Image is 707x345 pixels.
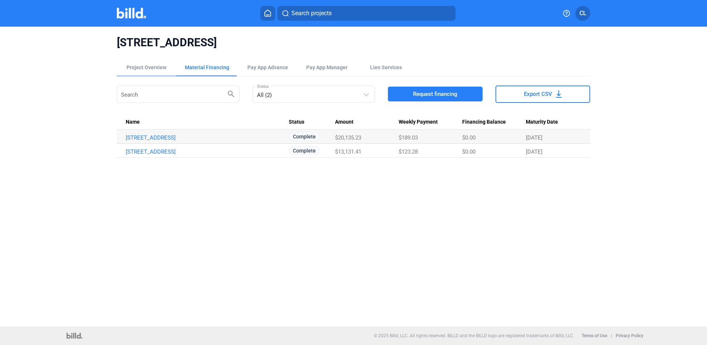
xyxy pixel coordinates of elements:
span: $123.28 [399,148,418,155]
span: Status [289,119,304,125]
b: Privacy Policy [616,333,643,338]
div: Status [289,119,335,125]
span: CL [579,9,586,18]
span: $0.00 [462,148,476,155]
button: Export CSV [495,86,590,103]
span: Complete [289,146,320,155]
div: Financing Balance [462,119,526,125]
span: Export CSV [524,90,552,98]
div: Project Overview [126,64,166,71]
span: $0.00 [462,134,476,141]
a: [STREET_ADDRESS] [126,134,289,141]
button: CL [575,6,590,21]
a: [STREET_ADDRESS] [126,148,289,155]
mat-icon: search [227,89,236,98]
span: $189.03 [399,134,418,141]
span: Pay App Manager [306,64,348,71]
span: Search projects [291,9,332,18]
button: Request financing [388,87,483,101]
button: Search projects [277,6,456,21]
span: $20,135.23 [335,134,361,141]
span: [DATE] [526,134,542,141]
img: Billd Company Logo [117,8,146,19]
b: Terms of Use [582,333,607,338]
span: $13,131.41 [335,148,361,155]
span: [STREET_ADDRESS] [117,36,590,50]
span: Amount [335,119,353,125]
span: Financing Balance [462,119,506,125]
span: [DATE] [526,148,542,155]
span: Maturity Date [526,119,558,125]
div: Pay App Advance [247,64,288,71]
mat-select-trigger: All (2) [257,92,272,98]
div: Maturity Date [526,119,581,125]
div: Weekly Payment [399,119,462,125]
span: Request financing [413,90,457,98]
img: logo [67,333,82,339]
span: Complete [289,132,320,141]
span: Weekly Payment [399,119,438,125]
div: Lien Services [370,64,402,71]
p: © 2025 Billd, LLC. All rights reserved. BILLD and the BILLD logo are registered trademarks of Bil... [374,333,574,338]
div: Amount [335,119,399,125]
span: Name [126,119,140,125]
div: Material Financing [185,64,229,71]
div: Name [126,119,289,125]
p: | [611,333,612,338]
